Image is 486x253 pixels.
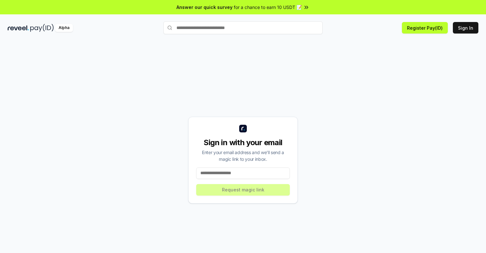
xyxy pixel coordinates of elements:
span: for a chance to earn 10 USDT 📝 [234,4,302,11]
img: pay_id [30,24,54,32]
div: Enter your email address and we’ll send a magic link to your inbox. [196,149,290,162]
button: Sign In [453,22,478,33]
button: Register Pay(ID) [402,22,448,33]
span: Answer our quick survey [176,4,232,11]
img: reveel_dark [8,24,29,32]
div: Alpha [55,24,73,32]
img: logo_small [239,125,247,132]
div: Sign in with your email [196,138,290,148]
